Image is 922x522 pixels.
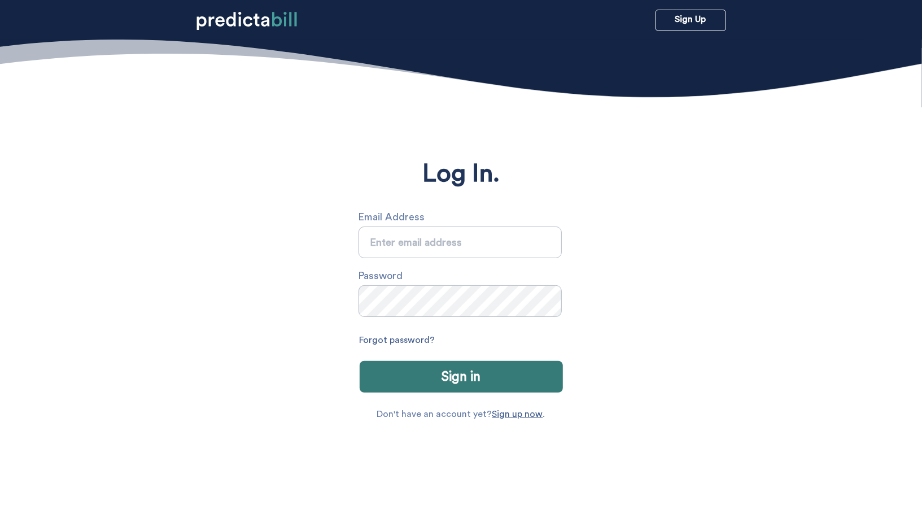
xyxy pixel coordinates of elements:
a: Sign Up [656,10,726,31]
label: Password [359,267,569,285]
a: Sign up now [492,410,543,419]
input: Email Address [359,227,562,258]
button: Sign in [360,361,563,393]
p: Log In. [422,160,500,188]
p: Don't have an account yet? . [377,410,545,419]
label: Email Address [359,208,569,227]
a: Forgot password? [360,331,435,350]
